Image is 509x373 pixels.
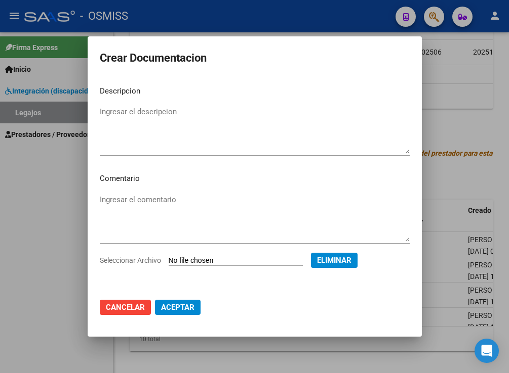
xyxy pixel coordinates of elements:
button: Aceptar [155,300,201,315]
div: Open Intercom Messenger [475,339,499,363]
span: Cancelar [106,303,145,312]
span: Seleccionar Archivo [100,256,161,264]
button: Cancelar [100,300,151,315]
button: Eliminar [311,253,358,268]
span: Eliminar [317,256,351,265]
h2: Crear Documentacion [100,49,410,68]
span: Aceptar [161,303,194,312]
p: Comentario [100,173,410,184]
p: Descripcion [100,85,410,97]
